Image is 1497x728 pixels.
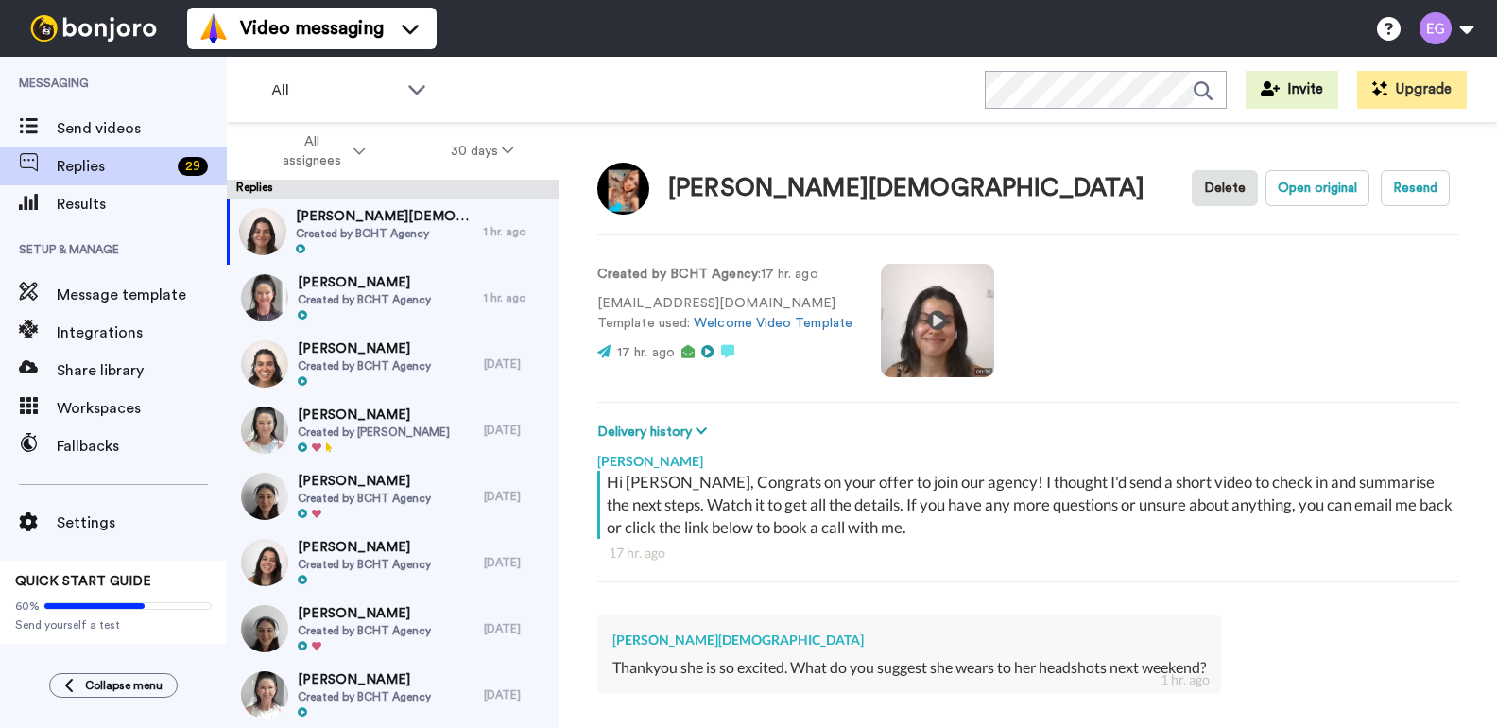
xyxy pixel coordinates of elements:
[484,621,550,636] div: [DATE]
[227,331,559,397] a: [PERSON_NAME]Created by BCHT Agency[DATE]
[609,544,1448,563] div: 17 hr. ago
[23,15,164,42] img: bj-logo-header-white.svg
[241,340,288,388] img: 163e5464-59e3-44cd-9342-9b1988e6cce5-thumb.jpg
[241,407,288,454] img: 1f9b07b1-6e51-4c0b-9e47-8db4b28a0d8f-thumb.jpg
[694,317,852,330] a: Welcome Video Template
[298,604,431,623] span: [PERSON_NAME]
[597,422,713,442] button: Delivery history
[239,208,286,255] img: 3fbf54ba-b170-4d04-b3a4-8b36456424b5-thumb.jpg
[227,529,559,596] a: [PERSON_NAME]Created by BCHT Agency[DATE]
[668,175,1144,202] div: [PERSON_NAME][DEMOGRAPHIC_DATA]
[241,671,288,719] img: b76caa37-52c2-4092-ad6b-6bdaaf170f81-thumb.jpg
[298,623,431,638] span: Created by BCHT Agency
[57,321,227,344] span: Integrations
[227,265,559,331] a: [PERSON_NAME]Created by BCHT Agency1 hr. ago
[298,689,431,704] span: Created by BCHT Agency
[231,125,408,178] button: All assignees
[408,134,557,168] button: 30 days
[178,157,208,176] div: 29
[241,605,288,652] img: 5a1b0e11-faf9-4298-a9f1-228084d18f9f-thumb.jpg
[1381,170,1450,206] button: Resend
[1192,170,1258,206] button: Delete
[484,489,550,504] div: [DATE]
[597,265,852,285] p: : 17 hr. ago
[227,199,559,265] a: [PERSON_NAME][DEMOGRAPHIC_DATA]Created by BCHT Agency1 hr. ago
[484,290,550,305] div: 1 hr. ago
[57,193,227,216] span: Results
[241,274,288,321] img: d00d0d94-9635-4c93-bc94-b1c1e616bedf-thumb.jpg
[57,397,227,420] span: Workspaces
[612,657,1206,679] div: Thankyou she is so excited. What do you suggest she wears to her headshots next weekend?
[484,356,550,372] div: [DATE]
[298,406,450,425] span: [PERSON_NAME]
[484,224,550,239] div: 1 hr. ago
[597,294,852,334] p: [EMAIL_ADDRESS][DOMAIN_NAME] Template used:
[612,631,1206,650] div: [PERSON_NAME][DEMOGRAPHIC_DATA]
[597,268,758,281] strong: Created by BCHT Agency
[617,346,675,359] span: 17 hr. ago
[198,13,229,43] img: vm-color.svg
[1161,670,1210,689] div: 1 hr. ago
[57,117,227,140] span: Send videos
[484,555,550,570] div: [DATE]
[85,678,163,693] span: Collapse menu
[298,472,431,491] span: [PERSON_NAME]
[1246,71,1338,109] button: Invite
[57,284,227,306] span: Message template
[227,397,559,463] a: [PERSON_NAME]Created by [PERSON_NAME][DATE]
[1357,71,1467,109] button: Upgrade
[15,617,212,633] span: Send yourself a test
[1265,170,1369,206] button: Open original
[296,226,474,241] span: Created by BCHT Agency
[484,687,550,702] div: [DATE]
[298,491,431,506] span: Created by BCHT Agency
[298,538,431,557] span: [PERSON_NAME]
[298,358,431,373] span: Created by BCHT Agency
[15,575,151,588] span: QUICK START GUIDE
[296,207,474,226] span: [PERSON_NAME][DEMOGRAPHIC_DATA]
[57,435,227,458] span: Fallbacks
[49,673,178,698] button: Collapse menu
[227,180,559,199] div: Replies
[57,511,227,534] span: Settings
[298,425,450,440] span: Created by [PERSON_NAME]
[607,471,1454,539] div: Hi [PERSON_NAME], Congrats on your offer to join our agency! I thought I'd send a short video to ...
[227,662,559,728] a: [PERSON_NAME]Created by BCHT Agency[DATE]
[241,473,288,520] img: 32c23fcf-7310-4b8c-ad73-cccbe15f68c6-thumb.jpg
[15,598,40,614] span: 60%
[57,359,227,382] span: Share library
[57,155,170,178] span: Replies
[298,273,431,292] span: [PERSON_NAME]
[227,596,559,662] a: [PERSON_NAME]Created by BCHT Agency[DATE]
[241,539,288,586] img: 9569ad69-5d82-4553-9a7a-0e30780cf888-thumb.jpg
[273,132,350,170] span: All assignees
[597,442,1459,471] div: [PERSON_NAME]
[271,79,398,102] span: All
[298,557,431,572] span: Created by BCHT Agency
[227,463,559,529] a: [PERSON_NAME]Created by BCHT Agency[DATE]
[484,423,550,438] div: [DATE]
[298,670,431,689] span: [PERSON_NAME]
[240,15,384,42] span: Video messaging
[597,163,649,215] img: Image of Makayla Bischof
[298,292,431,307] span: Created by BCHT Agency
[298,339,431,358] span: [PERSON_NAME]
